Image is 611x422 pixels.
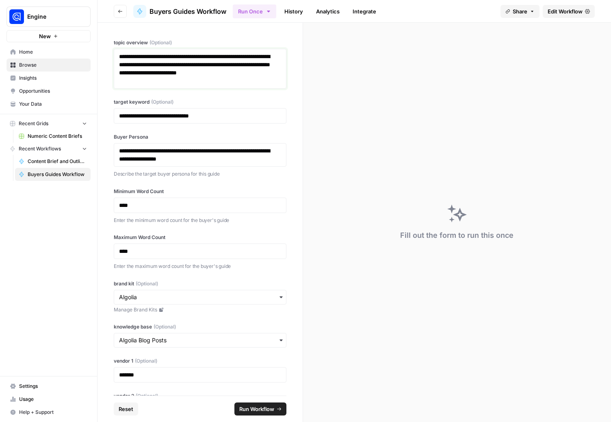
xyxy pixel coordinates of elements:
a: Opportunities [6,85,91,98]
span: (Optional) [136,392,158,400]
button: Share [500,5,539,18]
input: Algolia [119,293,281,301]
span: (Optional) [151,98,173,106]
button: Run Once [233,4,276,18]
button: Help + Support [6,406,91,419]
span: Edit Workflow [548,7,583,15]
span: Recent Grids [19,120,48,127]
label: target keyword [114,98,286,106]
span: (Optional) [154,323,176,331]
a: Content Brief and Outline v3 [15,155,91,168]
a: Manage Brand Kits [114,306,286,313]
span: Run Workflow [239,405,274,413]
button: Run Workflow [234,402,286,415]
label: Minimum Word Count [114,188,286,195]
p: Enter the maximum word count for the buyer's guide [114,262,286,270]
span: New [39,32,51,40]
label: Maximum Word Count [114,234,286,241]
a: Buyers Guides Workflow [133,5,226,18]
span: Reset [119,405,133,413]
p: Enter the minimum word count for the buyer's guide [114,216,286,224]
a: Settings [6,380,91,393]
a: Home [6,46,91,59]
a: Integrate [348,5,381,18]
a: Numeric Content Briefs [15,130,91,143]
label: vendor 1 [114,357,286,365]
span: Content Brief and Outline v3 [28,158,87,165]
label: knowledge base [114,323,286,331]
p: Describe the target buyer persona for this guide [114,170,286,178]
a: Browse [6,59,91,72]
span: Buyers Guides Workflow [28,171,87,178]
button: Reset [114,402,138,415]
a: Edit Workflow [543,5,595,18]
a: History [279,5,308,18]
a: Analytics [311,5,344,18]
span: Help + Support [19,409,87,416]
span: Usage [19,396,87,403]
button: Recent Workflows [6,143,91,155]
a: Usage [6,393,91,406]
label: brand kit [114,280,286,287]
button: Recent Grids [6,117,91,130]
button: Workspace: Engine [6,7,91,27]
span: (Optional) [136,280,158,287]
span: Home [19,48,87,56]
div: Fill out the form to run this once [400,230,513,241]
span: Opportunities [19,87,87,95]
label: Buyer Persona [114,133,286,141]
label: vendor 2 [114,392,286,400]
span: Insights [19,74,87,82]
span: Share [513,7,527,15]
span: Browse [19,61,87,69]
span: (Optional) [149,39,172,46]
a: Insights [6,72,91,85]
label: topic overview [114,39,286,46]
img: Engine Logo [9,9,24,24]
input: Algolia Blog Posts [119,336,281,344]
span: Buyers Guides Workflow [149,7,226,16]
span: Settings [19,383,87,390]
button: New [6,30,91,42]
a: Your Data [6,98,91,111]
a: Buyers Guides Workflow [15,168,91,181]
span: Engine [27,13,76,21]
span: Recent Workflows [19,145,61,152]
span: Your Data [19,100,87,108]
span: (Optional) [135,357,157,365]
span: Numeric Content Briefs [28,133,87,140]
